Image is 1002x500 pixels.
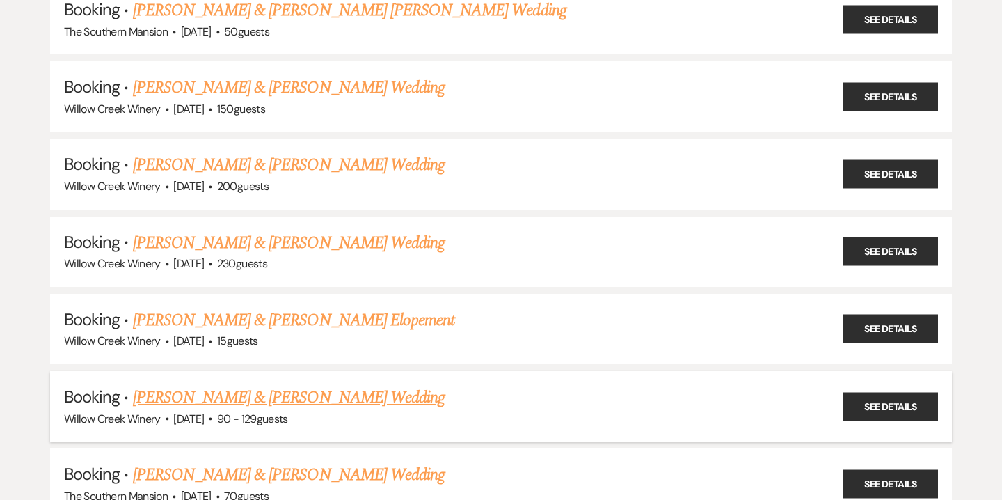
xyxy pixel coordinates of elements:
span: Booking [64,308,120,330]
span: 15 guests [217,334,258,348]
a: [PERSON_NAME] & [PERSON_NAME] Wedding [133,231,445,256]
a: See Details [843,392,938,421]
span: The Southern Mansion [64,24,168,39]
span: [DATE] [173,256,204,271]
span: Willow Creek Winery [64,256,161,271]
span: [DATE] [173,179,204,194]
span: [DATE] [173,412,204,426]
a: [PERSON_NAME] & [PERSON_NAME] Wedding [133,462,445,487]
span: 50 guests [224,24,269,39]
a: [PERSON_NAME] & [PERSON_NAME] Wedding [133,385,445,410]
a: See Details [843,159,938,188]
a: See Details [843,237,938,266]
span: Willow Creek Winery [64,179,161,194]
a: See Details [843,5,938,33]
span: [DATE] [173,102,204,116]
span: Booking [64,76,120,97]
a: [PERSON_NAME] & [PERSON_NAME] Wedding [133,75,445,100]
span: Willow Creek Winery [64,334,161,348]
span: Willow Creek Winery [64,102,161,116]
span: Booking [64,153,120,175]
a: See Details [843,82,938,111]
a: See Details [843,469,938,498]
span: Willow Creek Winery [64,412,161,426]
span: 200 guests [217,179,269,194]
span: Booking [64,463,120,485]
span: 230 guests [217,256,267,271]
span: 90 - 129 guests [217,412,288,426]
span: 150 guests [217,102,265,116]
span: [DATE] [173,334,204,348]
span: Booking [64,231,120,253]
span: Booking [64,386,120,407]
a: [PERSON_NAME] & [PERSON_NAME] Elopement [133,308,455,333]
a: [PERSON_NAME] & [PERSON_NAME] Wedding [133,153,445,178]
span: [DATE] [181,24,212,39]
a: See Details [843,315,938,343]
